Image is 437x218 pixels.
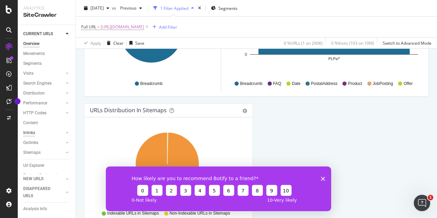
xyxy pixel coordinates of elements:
a: Url Explorer [23,162,71,169]
span: Product [348,81,362,87]
div: Switch to Advanced Mode [383,40,432,46]
a: Segments [23,60,71,67]
div: Tooltip anchor [14,98,20,104]
a: HTTP Codes [23,110,64,117]
div: NEW URLS [23,175,43,183]
iframe: Survey from Botify [106,166,331,211]
a: Content [23,119,71,127]
div: URLs Distribution in Sitemaps [90,107,167,114]
a: Explorer Bookmarks [23,172,71,179]
div: Distribution [23,90,45,97]
div: Analytics [23,5,70,11]
a: Performance [23,100,64,107]
div: Add Filter [159,24,177,30]
div: Segments [23,60,42,67]
span: 1 [428,195,433,200]
span: = [97,24,100,30]
button: Segments [208,3,240,14]
div: Search Engines [23,80,52,87]
div: Apply [90,40,101,46]
a: CURRENT URLS [23,30,64,38]
div: gear [242,108,247,113]
button: Switch to Advanced Mode [380,38,432,48]
span: Offer [404,81,412,87]
div: Visits [23,70,33,77]
a: Sitemaps [23,149,64,156]
button: Clear [104,38,124,48]
a: Outlinks [23,139,64,146]
div: Content [23,119,38,127]
div: Performance [23,100,47,107]
iframe: Intercom live chat [414,195,430,211]
div: Clear [113,40,124,46]
button: Previous [117,3,145,14]
svg: A chart. [90,128,245,207]
div: times [197,5,202,12]
span: Indexable URLs in Sitemaps [107,210,159,216]
div: Movements [23,50,45,57]
button: Save [127,38,144,48]
span: Date [292,81,300,87]
div: Save [135,40,144,46]
a: Analysis Info [23,205,71,213]
div: 0 % Visits ( 103 on 10M ) [331,40,374,46]
div: Sitemaps [23,149,41,156]
span: Non-Indexable URLs in Sitemaps [170,210,230,216]
a: Distribution [23,90,64,97]
div: 0 % URLs ( 1 on 290K ) [284,40,323,46]
div: Outlinks [23,139,38,146]
span: Full URL [81,24,96,30]
text: 0 [245,52,247,57]
button: [DATE] [81,3,112,14]
a: NEW URLS [23,175,64,183]
span: PostalAddress [311,81,337,87]
span: 2025 Aug. 24th [90,5,104,11]
button: 1 Filter Applied [151,3,197,14]
div: SiteCrawler [23,11,70,19]
a: Visits [23,70,64,77]
span: vs [112,5,117,11]
span: [URL][DOMAIN_NAME] [101,22,144,32]
a: Overview [23,40,71,47]
div: CURRENT URLS [23,30,53,38]
span: Breadcrumb [140,81,163,87]
div: Inlinks [23,129,35,136]
div: Url Explorer [23,162,44,169]
div: HTTP Codes [23,110,46,117]
text: PLPs/* [328,57,340,61]
a: Movements [23,50,71,57]
a: Inlinks [23,129,64,136]
button: Add Filter [150,23,177,31]
div: Explorer Bookmarks [23,172,60,179]
span: Previous [117,5,137,11]
div: 1 Filter Applied [160,5,188,11]
span: Breadcrumb [240,81,262,87]
div: DISAPPEARED URLS [23,185,58,200]
span: Segments [218,5,238,11]
a: DISAPPEARED URLS [23,185,64,200]
span: JobPosting [373,81,393,87]
div: Overview [23,40,40,47]
span: FAQ [273,81,281,87]
button: Apply [81,38,101,48]
div: Analysis Info [23,205,47,213]
a: Search Engines [23,80,64,87]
